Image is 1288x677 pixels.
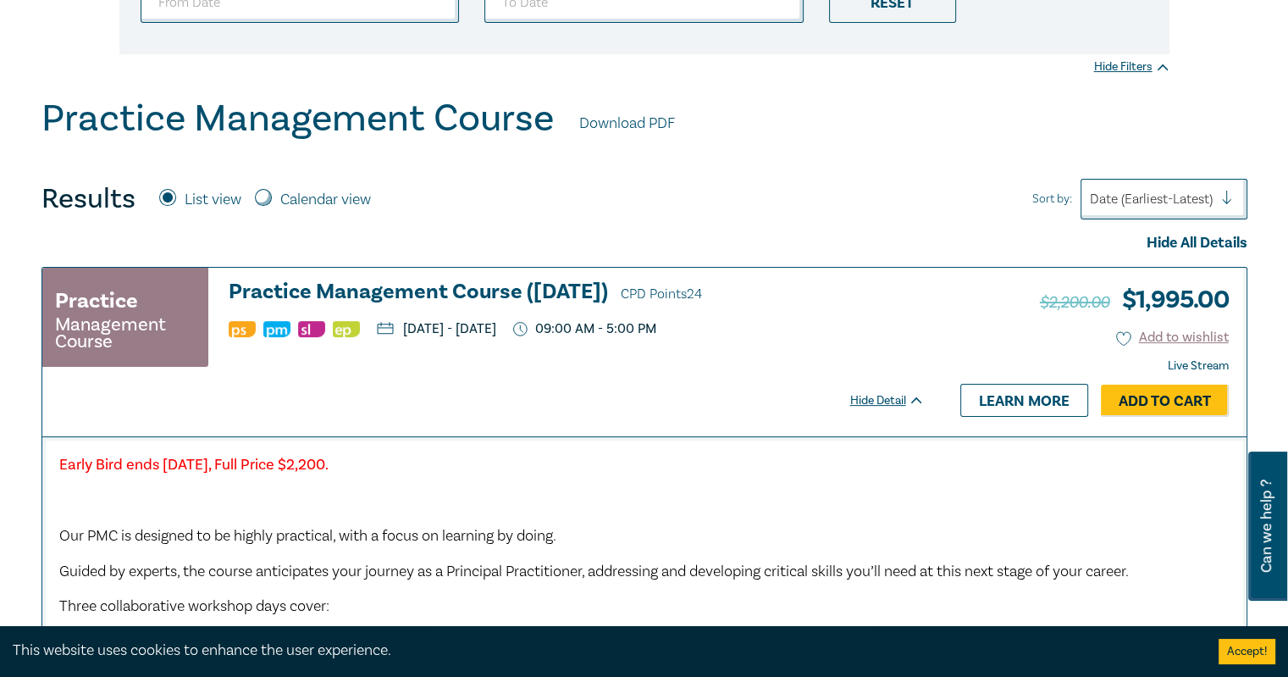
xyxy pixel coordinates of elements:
img: Professional Skills [229,321,256,337]
div: Hide Filters [1094,58,1169,75]
span: Three collaborative workshop days cover: [59,597,329,616]
h3: Practice Management Course ([DATE]) [229,280,925,306]
h3: Practice [55,286,138,316]
input: Sort by [1090,190,1093,208]
img: Practice Management & Business Skills [263,321,290,337]
div: Hide All Details [41,232,1247,254]
img: Substantive Law [298,321,325,337]
label: Calendar view [280,189,371,211]
img: Ethics & Professional Responsibility [333,321,360,337]
span: Guided by experts, the course anticipates your journey as a Principal Practitioner, addressing an... [59,562,1129,581]
span: Can we help ? [1258,462,1274,591]
p: 09:00 AM - 5:00 PM [513,321,656,337]
button: Add to wishlist [1116,328,1229,347]
h1: Practice Management Course [41,97,554,141]
div: Hide Detail [850,392,943,409]
a: Learn more [960,384,1088,416]
a: Download PDF [579,113,675,135]
small: Management Course [55,316,196,350]
span: Our PMC is designed to be highly practical, with a focus on learning by doing. [59,526,556,546]
strong: Live Stream [1168,358,1229,374]
a: Practice Management Course ([DATE]) CPD Points24 [229,280,925,306]
a: Add to Cart [1101,385,1229,417]
h4: Results [41,182,135,216]
p: [DATE] - [DATE] [377,322,496,336]
strong: Early Bird ends [DATE], Full Price $2,200. [59,455,329,474]
div: This website uses cookies to enhance the user experience. [13,640,1193,662]
span: $2,200.00 [1040,291,1109,314]
span: Sort by: [1032,190,1072,208]
label: List view [185,189,241,211]
h3: $ 1,995.00 [1040,280,1229,319]
span: CPD Points 24 [621,286,702,302]
button: Accept cookies [1219,639,1275,664]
